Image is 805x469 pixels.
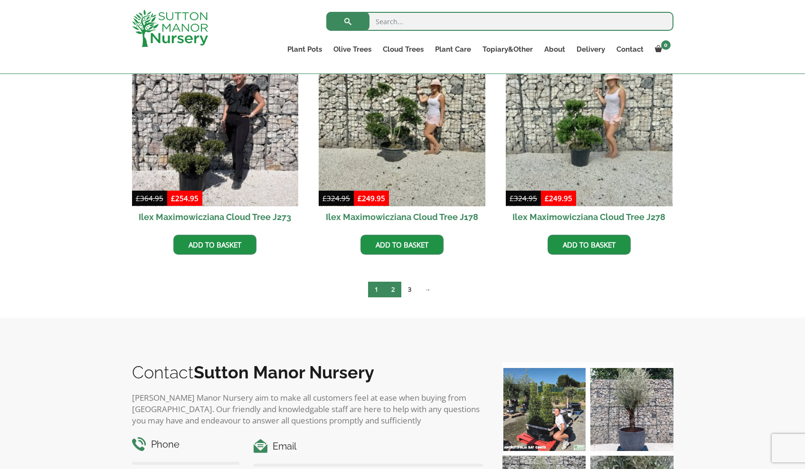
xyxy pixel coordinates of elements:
[319,40,485,206] img: Ilex Maximowicziana Cloud Tree J178
[254,439,483,454] h4: Email
[132,362,483,382] h2: Contact
[510,193,514,203] span: £
[661,40,671,50] span: 0
[377,43,429,56] a: Cloud Trees
[171,193,175,203] span: £
[136,193,163,203] bdi: 364.95
[319,206,485,228] h2: Ilex Maximowicziana Cloud Tree J178
[132,392,483,426] p: [PERSON_NAME] Manor Nursery aim to make all customers feel at ease when buying from [GEOGRAPHIC_D...
[539,43,571,56] a: About
[611,43,649,56] a: Contact
[132,206,299,228] h2: Ilex Maximowicziana Cloud Tree J273
[132,40,299,206] img: Ilex Maximowicziana Cloud Tree J273
[506,40,672,206] img: Ilex Maximowicziana Cloud Tree J278
[132,281,673,301] nav: Product Pagination
[173,235,256,255] a: Add to basket: “Ilex Maximowicziana Cloud Tree J273”
[322,193,350,203] bdi: 324.95
[282,43,328,56] a: Plant Pots
[429,43,477,56] a: Plant Care
[385,282,401,297] a: Page 2
[132,40,299,228] a: Sale! Ilex Maximowicziana Cloud Tree J273
[545,193,549,203] span: £
[649,43,673,56] a: 0
[506,206,672,228] h2: Ilex Maximowicziana Cloud Tree J278
[548,235,631,255] a: Add to basket: “Ilex Maximowicziana Cloud Tree J278”
[132,437,240,452] h4: Phone
[326,12,673,31] input: Search...
[136,193,140,203] span: £
[171,193,199,203] bdi: 254.95
[418,282,437,297] a: →
[590,368,673,451] img: A beautiful multi-stem Spanish Olive tree potted in our luxurious fibre clay pots 😍😍
[510,193,537,203] bdi: 324.95
[502,368,586,451] img: Our elegant & picturesque Angustifolia Cones are an exquisite addition to your Bay Tree collectio...
[401,282,418,297] a: Page 3
[328,43,377,56] a: Olive Trees
[358,193,385,203] bdi: 249.95
[360,235,444,255] a: Add to basket: “Ilex Maximowicziana Cloud Tree J178”
[132,9,208,47] img: logo
[571,43,611,56] a: Delivery
[477,43,539,56] a: Topiary&Other
[358,193,362,203] span: £
[506,40,672,228] a: Sale! Ilex Maximowicziana Cloud Tree J278
[368,282,385,297] span: Page 1
[319,40,485,228] a: Sale! Ilex Maximowicziana Cloud Tree J178
[545,193,572,203] bdi: 249.95
[322,193,327,203] span: £
[194,362,374,382] b: Sutton Manor Nursery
